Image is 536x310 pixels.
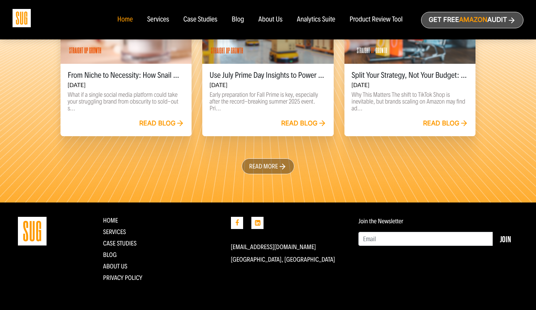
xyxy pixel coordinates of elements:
a: Services [147,16,169,24]
h5: Use July Prime Day Insights to Power Your Fall Prime Strategy [209,71,326,80]
a: [EMAIL_ADDRESS][DOMAIN_NAME] [231,243,316,251]
p: Early preparation for Fall Prime is key, especially after the record-breaking summer 2025 event. ... [209,91,326,112]
a: Read blog [281,120,327,128]
label: Join the Newsletter [358,218,403,225]
a: Privacy Policy [103,274,143,282]
h6: [DATE] [68,82,184,89]
a: Read blog [423,120,469,128]
a: Blog [103,251,117,259]
a: Analytics Suite [297,16,335,24]
button: Join [493,232,518,246]
h5: From Niche to Necessity: How Snail Mucin Went Viral on TikTok [68,71,184,80]
a: Read blog [139,120,185,128]
span: Amazon [459,16,487,24]
a: Case Studies [183,16,217,24]
img: Straight Up Growth [18,217,47,245]
h6: [DATE] [209,82,326,89]
a: Home [117,16,132,24]
h5: Split Your Strategy, Not Your Budget: Amazon and TikTok Shop Tips [352,71,468,80]
a: Services [103,228,126,236]
a: Blog [232,16,244,24]
a: Product Review Tool [349,16,402,24]
a: Home [103,216,118,224]
a: About Us [103,262,127,270]
a: Get freeAmazonAudit [421,12,523,28]
p: Why This Matters The shift to TikTok Shop is inevitable, but brands scaling on Amazon may find ad... [352,91,468,112]
input: Email [358,232,493,246]
p: What if a single social media platform could take your struggling brand from obscurity to sold-ou... [68,91,184,112]
a: About Us [259,16,283,24]
a: Read more [242,158,295,174]
p: [GEOGRAPHIC_DATA], [GEOGRAPHIC_DATA] [231,256,348,263]
img: Sug [13,9,31,27]
h6: [DATE] [352,82,468,89]
a: CASE STUDIES [103,239,137,247]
